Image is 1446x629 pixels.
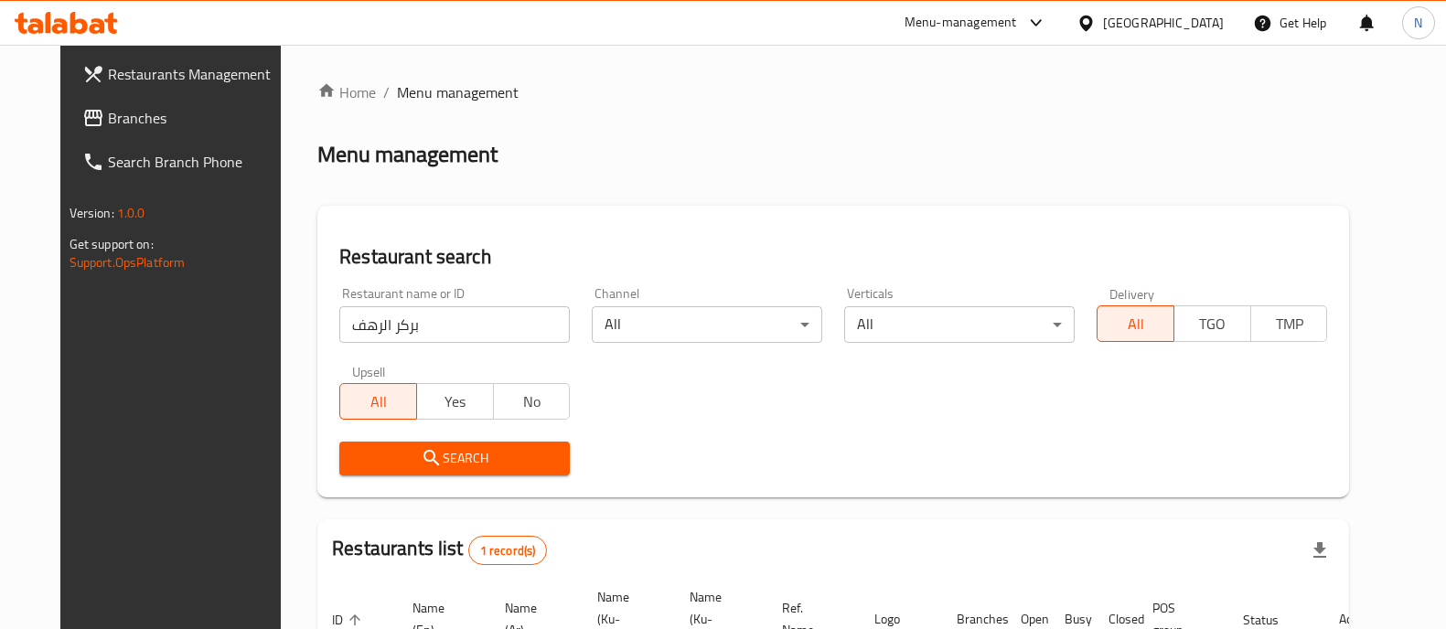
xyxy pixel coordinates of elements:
a: Restaurants Management [68,52,302,96]
label: Upsell [352,365,386,378]
div: Menu-management [905,12,1017,34]
span: N [1414,13,1422,33]
div: All [844,306,1075,343]
nav: breadcrumb [317,81,1349,103]
a: Branches [68,96,302,140]
li: / [383,81,390,103]
span: Restaurants Management [108,63,287,85]
span: All [1105,311,1167,337]
div: [GEOGRAPHIC_DATA] [1103,13,1224,33]
span: Get support on: [70,232,154,256]
h2: Menu management [317,140,498,169]
button: All [1097,305,1174,342]
span: TGO [1182,311,1244,337]
label: Delivery [1109,287,1155,300]
a: Search Branch Phone [68,140,302,184]
button: Search [339,442,570,475]
a: Support.OpsPlatform [70,251,186,274]
span: TMP [1259,311,1321,337]
button: TMP [1250,305,1328,342]
span: Search [354,447,555,470]
span: Version: [70,201,114,225]
span: Yes [424,389,487,415]
span: All [348,389,410,415]
button: All [339,383,417,420]
span: Menu management [397,81,519,103]
button: Yes [416,383,494,420]
span: No [501,389,563,415]
div: All [592,306,822,343]
h2: Restaurants list [332,535,547,565]
a: Home [317,81,376,103]
h2: Restaurant search [339,243,1327,271]
span: Branches [108,107,287,129]
span: Search Branch Phone [108,151,287,173]
button: TGO [1173,305,1251,342]
div: Export file [1298,528,1342,572]
input: Search for restaurant name or ID.. [339,306,570,343]
div: Total records count [468,536,548,565]
span: 1 record(s) [469,542,547,560]
button: No [493,383,571,420]
span: 1.0.0 [117,201,145,225]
